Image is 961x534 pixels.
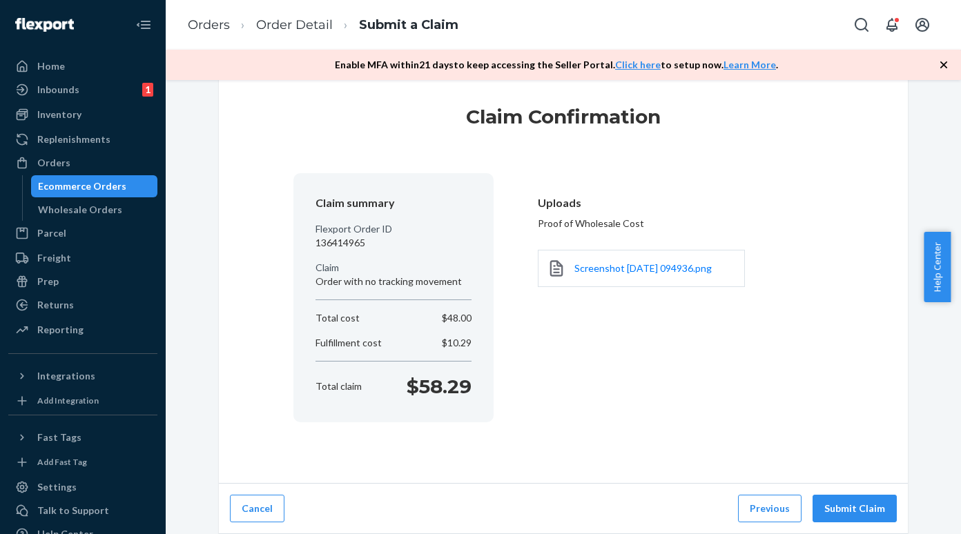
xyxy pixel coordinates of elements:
div: Prep [37,275,59,288]
button: Close Navigation [130,11,157,39]
h1: Claim Confirmation [466,104,661,140]
a: Click here [615,59,661,70]
p: Fulfillment cost [316,336,382,350]
a: Inventory [8,103,157,126]
div: Orders [37,156,70,170]
div: Home [37,59,65,73]
div: Proof of Wholesale Cost [538,190,811,306]
button: Open account menu [909,11,936,39]
a: Orders [8,152,157,174]
div: Fast Tags [37,431,81,444]
a: Replenishments [8,128,157,150]
p: Enable MFA within 21 days to keep accessing the Seller Portal. to setup now. . [335,58,778,72]
a: Add Fast Tag [8,454,157,471]
a: Home [8,55,157,77]
div: 1 [142,83,153,97]
header: Uploads [538,195,811,211]
a: Order Detail [256,17,333,32]
div: Ecommerce Orders [38,179,126,193]
p: $10.29 [442,336,472,350]
a: Orders [188,17,230,32]
button: Submit Claim [813,495,897,522]
button: Fast Tags [8,426,157,448]
div: Inventory [37,108,81,121]
div: Wholesale Orders [38,203,122,217]
p: Order with no tracking movement [316,275,472,288]
button: Cancel [230,495,284,522]
p: Claim [316,261,472,275]
button: Help Center [924,232,951,302]
header: Claim summary [316,195,472,211]
a: Wholesale Orders [31,199,158,221]
p: $48.00 [442,311,472,325]
div: Freight [37,251,71,265]
button: Integrations [8,365,157,387]
div: Integrations [37,369,95,383]
a: Reporting [8,319,157,341]
div: Add Fast Tag [37,456,87,468]
p: 136414965 [316,236,472,250]
a: Returns [8,294,157,316]
p: $58.29 [407,373,472,400]
span: Screenshot [DATE] 094936.png [574,262,712,274]
div: Inbounds [37,83,79,97]
p: Flexport Order ID [316,222,472,236]
div: Talk to Support [37,504,109,517]
p: Total cost [316,311,360,325]
button: Open notifications [878,11,906,39]
p: Total claim [316,379,362,393]
div: Add Integration [37,395,99,406]
div: Settings [37,480,77,494]
a: Freight [8,247,157,269]
a: Add Integration [8,393,157,409]
img: Flexport logo [15,18,74,32]
a: Parcel [8,222,157,244]
button: Previous [738,495,802,522]
a: Settings [8,476,157,498]
a: Talk to Support [8,500,157,522]
a: Ecommerce Orders [31,175,158,197]
div: Replenishments [37,132,110,146]
a: Submit a Claim [359,17,458,32]
button: Open Search Box [848,11,875,39]
div: Parcel [37,226,66,240]
div: Returns [37,298,74,312]
a: Prep [8,270,157,293]
a: Learn More [724,59,776,70]
a: Inbounds1 [8,79,157,101]
ol: breadcrumbs [177,5,469,46]
div: Reporting [37,323,84,337]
